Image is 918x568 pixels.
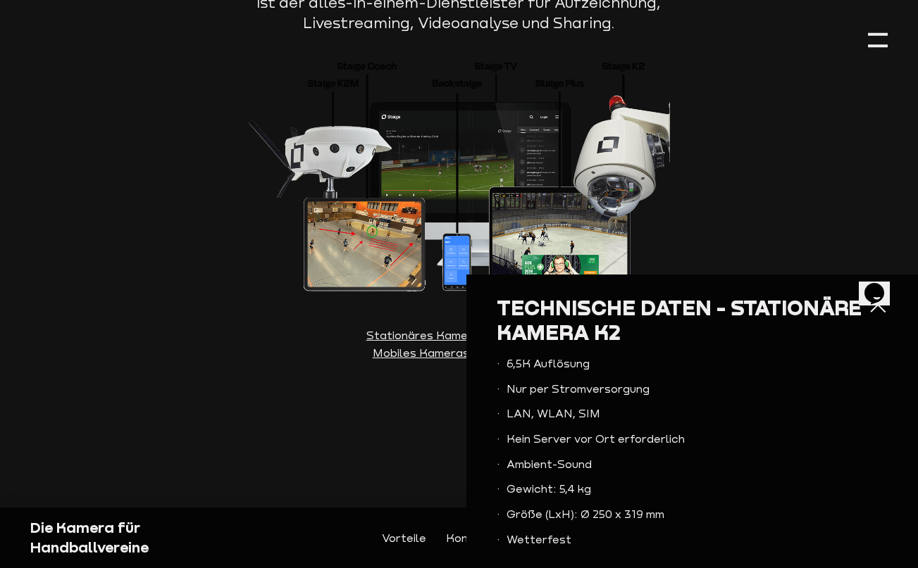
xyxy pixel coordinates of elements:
span: Mobiles Kamerasystem K2M [373,344,546,362]
li: Kein Server vor Ort erforderlich [497,430,849,448]
iframe: chat widget [859,263,904,305]
a: Kontakt [446,529,492,547]
li: LAN, WLAN, SIM [497,405,849,422]
img: Neu_Sportarten_Web-1.png [248,53,669,294]
a: Vorteile [382,529,426,547]
li: Ambient-Sound [497,455,849,473]
li: Wetterfest [497,531,849,548]
li: Größe (LxH): Ø 250 x 319 mm [497,505,849,523]
span: Stationäres Kamerasystem K2 [366,327,552,344]
div: Die Kamera für Handballvereine [30,518,233,558]
li: Nur per Stromversorgung [497,380,849,398]
li: Gewicht: 5,4 kg [497,480,849,498]
li: 6,5K Auflösung [497,355,849,372]
span: Technische Daten - Stationäre Kamera K2 [497,295,862,345]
